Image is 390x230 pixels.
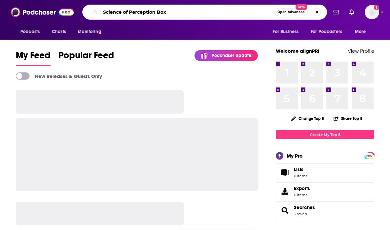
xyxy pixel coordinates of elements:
button: Open AdvancedNew [275,8,308,16]
span: Exports [278,187,291,196]
span: New [296,4,307,10]
a: Show notifications dropdown [330,7,341,18]
a: Exports [276,182,374,200]
span: 0 items [294,174,307,178]
a: New Releases & Guests Only [16,72,102,80]
span: Podcasts [20,27,40,36]
span: Open Advanced [277,10,305,14]
button: open menu [16,26,48,38]
a: PRO [365,153,373,158]
a: Searches [278,206,291,215]
span: Exports [294,185,310,191]
a: 3 saved [294,212,307,216]
a: Lists [276,163,374,181]
button: open menu [306,26,352,38]
span: More [355,27,366,36]
span: Lists [278,168,291,177]
a: My Feed [16,50,51,66]
span: Lists [294,166,307,172]
a: Popular Feed [58,50,114,66]
a: View Profile [348,48,374,54]
span: My Feed [16,50,51,65]
span: Charts [52,27,66,36]
span: For Business [273,27,298,36]
p: Podchaser Update! [212,53,253,58]
span: PRO [365,153,373,158]
a: Show notifications dropdown [347,7,357,18]
a: Welcome alignPR! [276,48,319,54]
a: Charts [48,26,70,38]
img: Podchaser - Follow, Share and Rate Podcasts [11,6,74,18]
svg: Add a profile image [374,5,379,10]
a: Create My Top 8 [276,130,374,139]
button: Change Top 8 [287,114,328,123]
span: Logged in as alignPR [365,5,379,19]
a: Searches [294,204,315,210]
img: User Profile [365,5,379,19]
span: Monitoring [78,27,101,36]
button: open menu [73,26,110,38]
input: Search podcasts, credits, & more... [100,7,275,17]
span: For Podcasters [311,27,342,36]
button: Show profile menu [365,5,379,19]
div: Search podcasts, credits, & more... [82,5,327,20]
span: Searches [276,201,374,219]
div: My Pro [287,153,303,159]
button: Share Top 8 [333,112,363,125]
button: open menu [350,26,374,38]
span: Lists [294,166,303,172]
span: 0 items [294,193,310,197]
button: open menu [268,26,307,38]
span: Popular Feed [58,50,114,65]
